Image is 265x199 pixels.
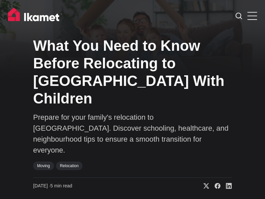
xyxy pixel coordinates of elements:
a: Moving [33,162,54,170]
img: Ikamet home [8,8,62,24]
p: Prepare for your family's relocation to [GEOGRAPHIC_DATA]. Discover schooling, healthcare, and ne... [33,112,232,156]
h1: What You Need to Know Before Relocating to [GEOGRAPHIC_DATA] With Children [33,37,232,107]
time: 5 min read [33,183,72,189]
span: [DATE] ∙ [33,183,50,188]
a: Share on Linkedin [221,183,232,189]
a: Share on Facebook [209,183,221,189]
a: Relocation [56,162,83,170]
a: Share on X [198,183,209,189]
